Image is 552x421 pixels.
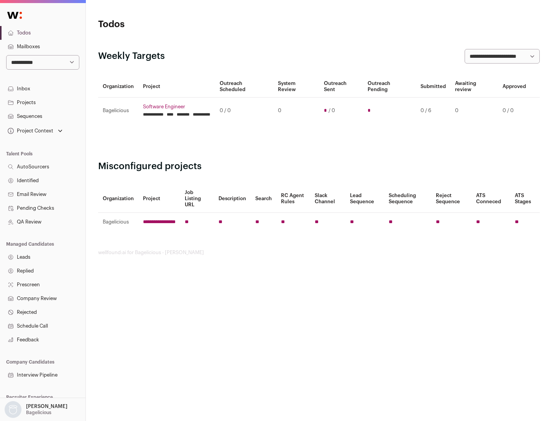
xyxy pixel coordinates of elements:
th: ATS Conneced [472,185,510,213]
td: 0 / 0 [215,98,273,124]
a: Software Engineer [143,104,210,110]
th: Scheduling Sequence [384,185,431,213]
th: Outreach Scheduled [215,76,273,98]
img: nopic.png [5,401,21,418]
th: Outreach Pending [363,76,416,98]
p: Bagelicious [26,410,51,416]
th: Organization [98,76,138,98]
th: System Review [273,76,319,98]
td: 0 / 6 [416,98,450,124]
th: Description [214,185,251,213]
th: Slack Channel [310,185,345,213]
button: Open dropdown [6,126,64,136]
button: Open dropdown [3,401,69,418]
th: Lead Sequence [345,185,384,213]
p: [PERSON_NAME] [26,403,67,410]
td: Bagelicious [98,213,138,232]
th: Job Listing URL [180,185,214,213]
td: 0 [273,98,319,124]
th: Project [138,185,180,213]
td: Bagelicious [98,98,138,124]
th: Awaiting review [450,76,498,98]
th: Submitted [416,76,450,98]
h2: Weekly Targets [98,50,165,62]
th: Approved [498,76,531,98]
th: Project [138,76,215,98]
span: / 0 [329,108,335,114]
div: Project Context [6,128,53,134]
h1: Todos [98,18,245,31]
footer: wellfound:ai for Bagelicious - [PERSON_NAME] [98,250,540,256]
th: RC Agent Rules [276,185,310,213]
td: 0 / 0 [498,98,531,124]
th: Reject Sequence [431,185,472,213]
th: Outreach Sent [319,76,363,98]
td: 0 [450,98,498,124]
th: Organization [98,185,138,213]
img: Wellfound [3,8,26,23]
th: ATS Stages [510,185,540,213]
h2: Misconfigured projects [98,160,540,173]
th: Search [251,185,276,213]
